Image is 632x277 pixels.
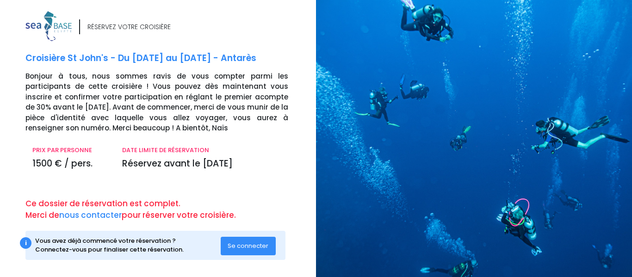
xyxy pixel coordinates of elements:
[122,157,288,171] p: Réservez avant le [DATE]
[20,237,31,249] div: i
[59,209,122,221] a: nous contacter
[221,241,276,249] a: Se connecter
[221,237,276,255] button: Se connecter
[25,198,309,222] p: Ce dossier de réservation est complet. Merci de pour réserver votre croisière.
[87,22,171,32] div: RÉSERVEZ VOTRE CROISIÈRE
[25,11,72,41] img: logo_color1.png
[228,241,268,250] span: Se connecter
[35,236,221,254] div: Vous avez déjà commencé votre réservation ? Connectez-vous pour finaliser cette réservation.
[25,52,309,65] p: Croisière St John's - Du [DATE] au [DATE] - Antarès
[32,146,108,155] p: PRIX PAR PERSONNE
[25,71,309,134] p: Bonjour à tous, nous sommes ravis de vous compter parmi les participants de cette croisière ! Vou...
[122,146,288,155] p: DATE LIMITE DE RÉSERVATION
[32,157,108,171] p: 1500 € / pers.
